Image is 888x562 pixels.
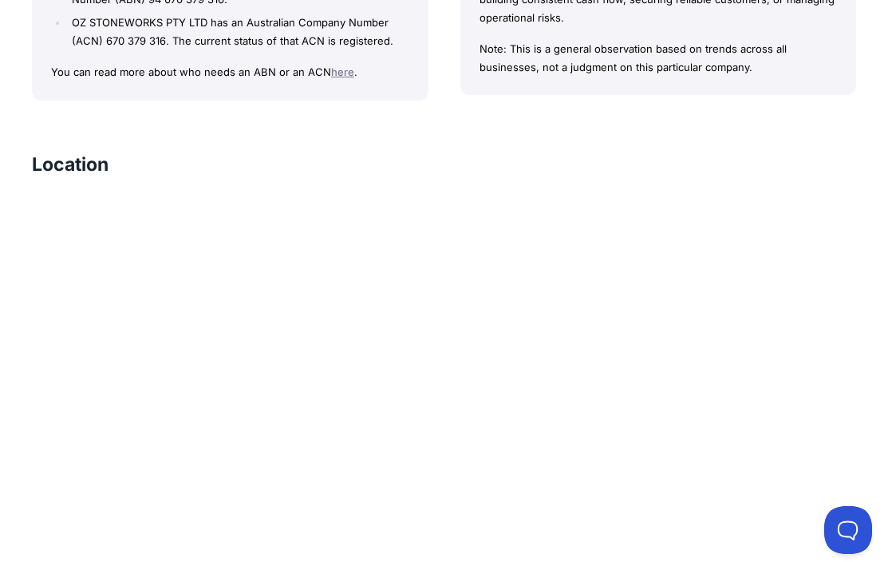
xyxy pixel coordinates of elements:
p: You can read more about who needs an ABN or an ACN . [51,63,409,81]
iframe: Toggle Customer Support [824,506,872,554]
a: here [331,65,354,78]
p: Note: This is a general observation based on trends across all businesses, not a judgment on this... [480,40,838,77]
li: OZ STONEWORKS PTY LTD has an Australian Company Number (ACN) 670 379 316. The current status of t... [68,14,408,50]
h3: Location [32,152,109,177]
